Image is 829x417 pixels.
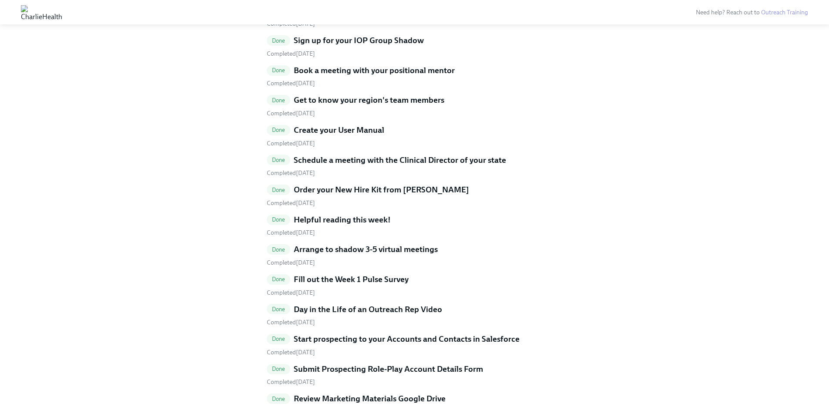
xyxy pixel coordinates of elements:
span: Wednesday, September 24th 2025, 12:06 pm [267,140,315,147]
span: Done [267,127,291,133]
span: Done [267,336,291,342]
span: Done [267,67,291,74]
a: DoneFill out the Week 1 Pulse Survey Completed[DATE] [267,274,563,297]
h5: Create your User Manual [294,124,384,136]
span: Done [267,366,291,372]
span: Monday, September 29th 2025, 9:51 am [267,229,315,236]
h5: Sign up for your IOP Group Shadow [294,35,424,46]
h5: Start prospecting to your Accounts and Contacts in Salesforce [294,333,520,345]
a: DoneBook a meeting with your positional mentor Completed[DATE] [267,65,563,88]
a: DoneDay in the Life of an Outreach Rep Video Completed[DATE] [267,304,563,327]
h5: Get to know your region's team members [294,94,444,106]
a: DoneArrange to shadow 3-5 virtual meetings Completed[DATE] [267,244,563,267]
a: DoneSchedule a meeting with the Clinical Director of your state Completed[DATE] [267,155,563,178]
span: Thursday, October 2nd 2025, 10:04 am [267,349,315,356]
span: Done [267,97,291,104]
span: Done [267,396,291,402]
h5: Helpful reading this week! [294,214,391,225]
span: Tuesday, September 23rd 2025, 10:57 am [267,110,315,117]
span: Done [267,276,291,282]
span: Wednesday, September 24th 2025, 1:25 pm [267,199,315,207]
a: DoneSign up for your IOP Group Shadow Completed[DATE] [267,35,563,58]
h5: Arrange to shadow 3-5 virtual meetings [294,244,438,255]
span: Done [267,306,291,313]
h5: Submit Prospecting Role-Play Account Details Form [294,363,483,375]
span: Done [267,216,291,223]
h5: Order your New Hire Kit from [PERSON_NAME] [294,184,469,195]
span: Thursday, October 2nd 2025, 12:36 pm [267,378,315,386]
span: Friday, September 26th 2025, 11:25 am [267,289,315,296]
span: Done [267,37,291,44]
span: Tuesday, September 23rd 2025, 10:27 am [267,50,315,57]
h5: Schedule a meeting with the Clinical Director of your state [294,155,506,166]
a: DoneHelpful reading this week! Completed[DATE] [267,214,563,237]
a: DoneSubmit Prospecting Role-Play Account Details Form Completed[DATE] [267,363,563,387]
span: Thursday, October 2nd 2025, 10:04 am [267,319,315,326]
span: Done [267,187,291,193]
a: Outreach Training [761,9,808,16]
span: Wednesday, September 24th 2025, 12:07 pm [267,169,315,177]
a: DoneGet to know your region's team members Completed[DATE] [267,94,563,118]
span: Tuesday, September 23rd 2025, 10:57 am [267,80,315,87]
a: DoneCreate your User Manual Completed[DATE] [267,124,563,148]
span: Need help? Reach out to [696,9,808,16]
a: DoneReview Marketing Materials Google Drive [267,393,563,408]
span: Done [267,157,291,163]
h5: Book a meeting with your positional mentor [294,65,455,76]
img: CharlieHealth [21,5,62,19]
h5: Fill out the Week 1 Pulse Survey [294,274,409,285]
span: Tuesday, September 30th 2025, 9:59 am [267,259,315,266]
h5: Review Marketing Materials Google Drive [294,393,446,404]
span: Done [267,246,291,253]
a: DoneStart prospecting to your Accounts and Contacts in Salesforce Completed[DATE] [267,333,563,356]
h5: Day in the Life of an Outreach Rep Video [294,304,442,315]
a: DoneOrder your New Hire Kit from [PERSON_NAME] Completed[DATE] [267,184,563,207]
